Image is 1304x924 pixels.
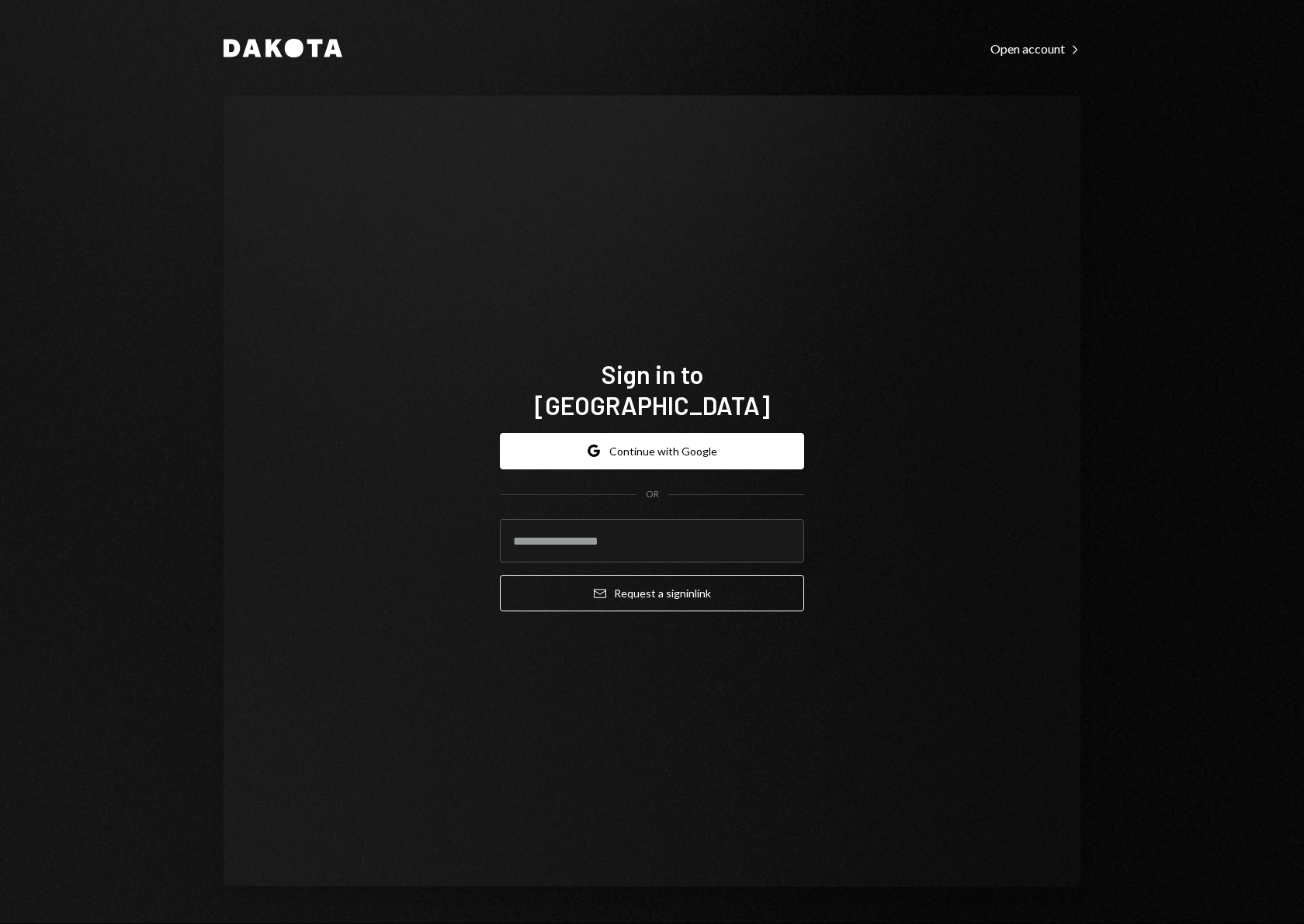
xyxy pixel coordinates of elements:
div: Open account [990,41,1080,57]
button: Continue with Google [500,433,804,469]
a: Open account [990,40,1080,57]
div: OR [646,488,659,501]
h1: Sign in to [GEOGRAPHIC_DATA] [500,358,804,420]
button: Request a signinlink [500,575,804,611]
